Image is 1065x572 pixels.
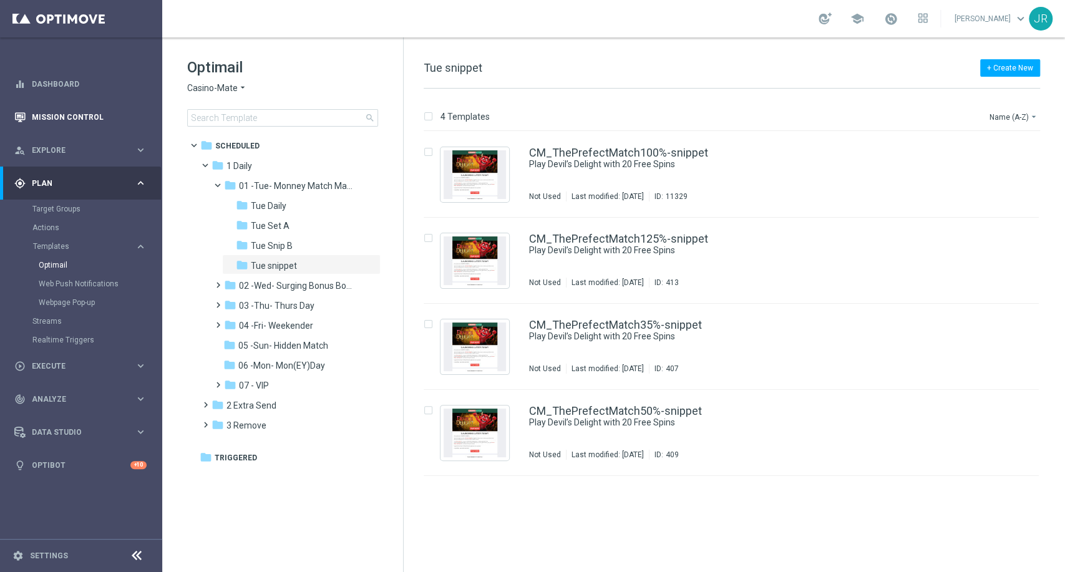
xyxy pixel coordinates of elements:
a: Web Push Notifications [39,279,130,289]
span: 1 Daily [226,160,252,172]
div: Plan [14,178,135,189]
div: Last modified: [DATE] [567,450,649,460]
button: Templates keyboard_arrow_right [32,241,147,251]
i: person_search [14,145,26,156]
i: keyboard_arrow_right [135,177,147,189]
i: keyboard_arrow_right [135,241,147,253]
div: 11329 [666,191,688,201]
i: folder [236,259,248,271]
a: Actions [32,223,130,233]
i: folder [224,299,236,311]
span: 07 - VIP [239,380,269,391]
a: CM_ThePrefectMatch35%-snippet [529,319,702,331]
button: lightbulb Optibot +10 [14,460,147,470]
img: 407.jpeg [444,322,506,371]
i: equalizer [14,79,26,90]
div: Actions [32,218,161,237]
a: [PERSON_NAME]keyboard_arrow_down [953,9,1029,28]
a: Play Devil’s Delight with 20 Free Spins [529,245,958,256]
button: Name (A-Z)arrow_drop_down [988,109,1040,124]
i: folder [224,279,236,291]
i: keyboard_arrow_right [135,426,147,438]
i: folder [212,159,224,172]
span: 03 -Thu- Thurs Day [239,300,314,311]
div: gps_fixed Plan keyboard_arrow_right [14,178,147,188]
span: Casino-Mate [187,82,238,94]
a: Play Devil’s Delight with 20 Free Spins [529,417,958,429]
button: person_search Explore keyboard_arrow_right [14,145,147,155]
span: 05 -Sun- Hidden Match [238,340,328,351]
div: Explore [14,145,135,156]
i: folder [224,179,236,191]
a: CM_ThePrefectMatch100%-snippet [529,147,708,158]
i: folder [236,239,248,251]
div: Last modified: [DATE] [567,191,649,201]
div: Not Used [529,364,561,374]
i: folder [236,219,248,231]
i: folder [236,199,248,211]
span: 06 -Mon- Mon(EY)Day [238,360,325,371]
button: equalizer Dashboard [14,79,147,89]
i: play_circle_outline [14,361,26,372]
div: +10 [130,461,147,469]
img: 409.jpeg [444,409,506,457]
div: Press SPACE to select this row. [411,132,1063,218]
span: 01 -Tue- Monney Match Maker [239,180,357,191]
div: Not Used [529,278,561,288]
div: Templates [32,237,161,312]
i: track_changes [14,394,26,405]
span: Tue snippet [424,61,482,74]
div: Dashboard [14,67,147,100]
span: 2 Extra Send [226,400,276,411]
span: Data Studio [32,429,135,436]
button: Data Studio keyboard_arrow_right [14,427,147,437]
span: 02 -Wed- Surging Bonus Booster [239,280,357,291]
a: CM_ThePrefectMatch50%-snippet [529,405,702,417]
a: Mission Control [32,100,147,133]
span: school [850,12,864,26]
span: Scheduled [215,140,260,152]
span: Execute [32,362,135,370]
div: Templates [33,243,135,250]
i: keyboard_arrow_right [135,393,147,405]
i: lightbulb [14,460,26,471]
div: track_changes Analyze keyboard_arrow_right [14,394,147,404]
i: keyboard_arrow_right [135,360,147,372]
i: settings [12,550,24,561]
i: folder [212,399,224,411]
i: keyboard_arrow_right [135,144,147,156]
a: Target Groups [32,204,130,214]
h1: Optimail [187,57,378,77]
span: Tue snippet [251,260,297,271]
span: Tue Daily [251,200,286,211]
a: Webpage Pop-up [39,298,130,308]
a: Realtime Triggers [32,335,130,345]
button: Mission Control [14,112,147,122]
div: ID: [649,364,679,374]
a: Dashboard [32,67,147,100]
div: ID: [649,191,688,201]
span: Tue Set A [251,220,289,231]
span: keyboard_arrow_down [1014,12,1028,26]
i: folder [200,139,213,152]
p: 4 Templates [440,111,490,122]
button: play_circle_outline Execute keyboard_arrow_right [14,361,147,371]
div: Play Devil’s Delight with 20 Free Spins [529,158,986,170]
i: gps_fixed [14,178,26,189]
i: folder [223,339,236,351]
span: Plan [32,180,135,187]
div: Execute [14,361,135,372]
i: folder [200,451,212,463]
a: CM_ThePrefectMatch125%-snippet [529,233,708,245]
i: arrow_drop_down [1029,112,1039,122]
div: Realtime Triggers [32,331,161,349]
a: Play Devil’s Delight with 20 Free Spins [529,158,958,170]
div: Press SPACE to select this row. [411,304,1063,390]
div: Data Studio [14,427,135,438]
